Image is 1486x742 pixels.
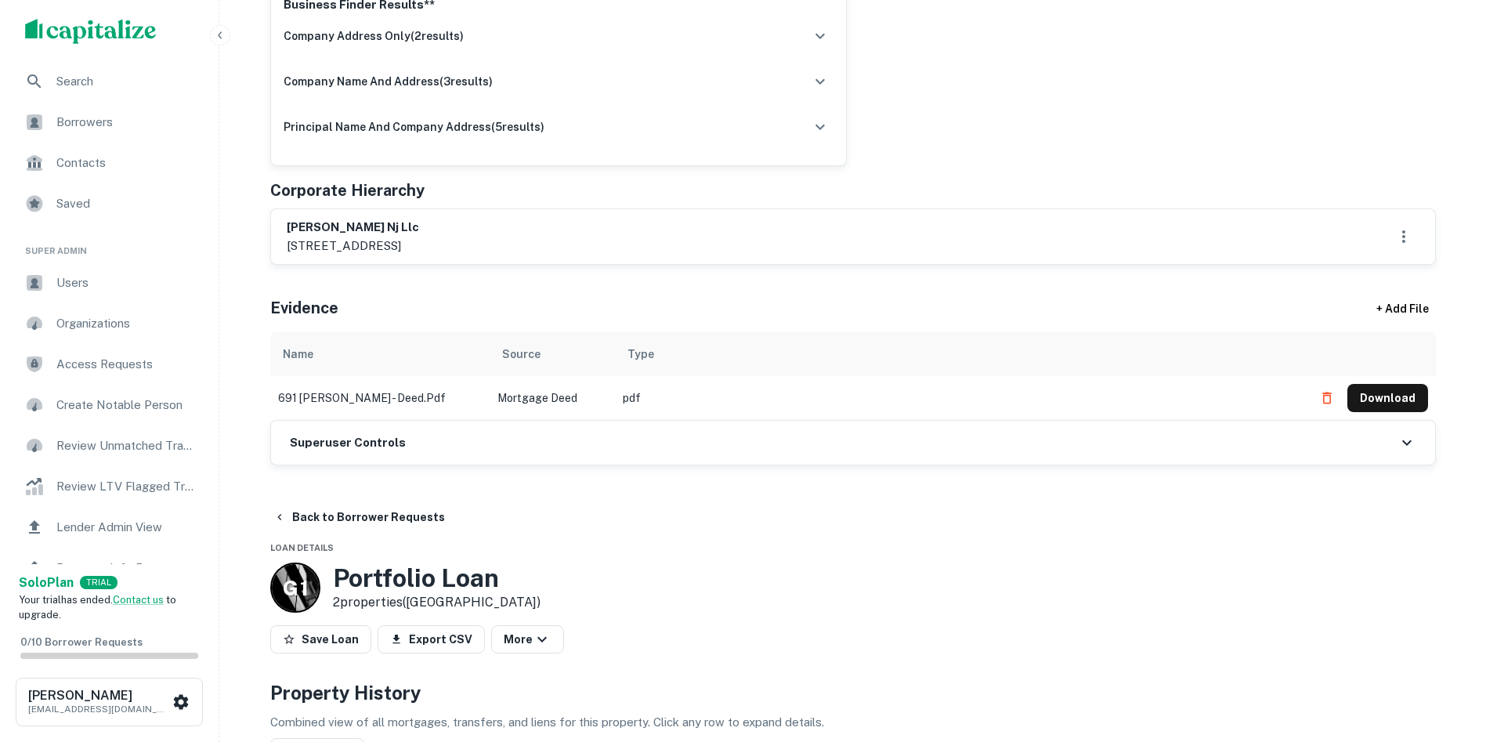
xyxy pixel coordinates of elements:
[19,574,74,592] a: SoloPlan
[1348,295,1458,323] div: + Add File
[13,549,206,587] a: Borrower Info Requests
[270,713,1436,732] p: Combined view of all mortgages, transfers, and liens for this property. Click any row to expand d...
[270,332,490,376] th: Name
[270,625,371,653] button: Save Loan
[1408,617,1486,692] iframe: Chat Widget
[490,376,615,420] td: Mortgage Deed
[13,468,206,505] a: Review LTV Flagged Transactions
[284,118,544,136] h6: principal name and company address ( 5 results)
[270,296,338,320] h5: Evidence
[270,179,425,202] h5: Corporate Hierarchy
[19,594,176,621] span: Your trial has ended. to upgrade.
[270,679,1436,707] h4: Property History
[13,63,206,100] a: Search
[56,477,197,496] span: Review LTV Flagged Transactions
[287,219,419,237] h6: [PERSON_NAME] nj llc
[56,154,197,172] span: Contacts
[56,559,197,577] span: Borrower Info Requests
[615,332,1305,376] th: Type
[270,376,490,420] td: 691 [PERSON_NAME] - deed.pdf
[20,636,143,648] span: 0 / 10 Borrower Requests
[13,185,206,223] a: Saved
[56,355,197,374] span: Access Requests
[270,332,1436,420] div: scrollable content
[113,594,164,606] a: Contact us
[56,396,197,414] span: Create Notable Person
[270,543,334,552] span: Loan Details
[13,264,206,302] a: Users
[80,576,118,589] div: TRIAL
[627,345,654,364] div: Type
[28,690,169,702] h6: [PERSON_NAME]
[56,72,197,91] span: Search
[13,305,206,342] a: Organizations
[16,678,203,726] button: [PERSON_NAME][EMAIL_ADDRESS][DOMAIN_NAME]
[56,436,197,455] span: Review Unmatched Transactions
[13,144,206,182] a: Contacts
[491,625,564,653] button: More
[28,702,169,716] p: [EMAIL_ADDRESS][DOMAIN_NAME]
[56,273,197,292] span: Users
[1347,384,1428,412] button: Download
[13,509,206,546] a: Lender Admin View
[290,434,406,452] h6: Superuser Controls
[56,518,197,537] span: Lender Admin View
[25,19,157,44] img: capitalize-logo.png
[267,503,451,531] button: Back to Borrower Requests
[13,346,206,383] a: Access Requests
[490,332,615,376] th: Source
[19,575,74,590] strong: Solo Plan
[56,314,197,333] span: Organizations
[56,194,197,213] span: Saved
[56,113,197,132] span: Borrowers
[378,625,485,653] button: Export CSV
[502,345,541,364] div: Source
[333,593,541,612] p: 2 properties ([GEOGRAPHIC_DATA])
[333,563,541,593] h3: Portfolio Loan
[287,237,419,255] p: [STREET_ADDRESS]
[13,226,206,264] li: Super Admin
[1313,385,1341,411] button: Delete file
[13,386,206,424] a: Create Notable Person
[13,427,206,465] a: Review Unmatched Transactions
[283,345,313,364] div: Name
[284,73,493,90] h6: company name and address ( 3 results)
[615,376,1305,420] td: pdf
[13,103,206,141] a: Borrowers
[284,27,464,45] h6: company address only ( 2 results)
[283,573,307,603] p: G 1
